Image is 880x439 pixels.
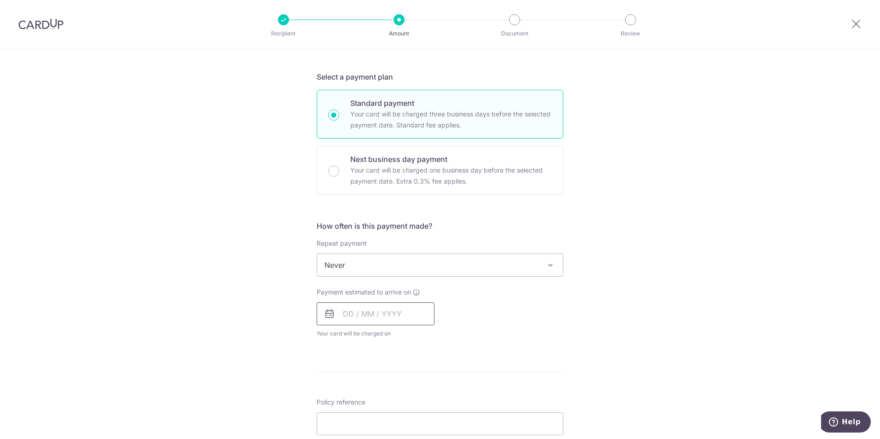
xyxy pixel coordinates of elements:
label: Repeat payment [317,239,367,248]
input: DD / MM / YYYY [317,302,434,325]
p: Recipient [249,29,318,38]
img: CardUp [18,18,64,29]
label: Policy reference [317,398,365,407]
span: Your card will be charged on [317,329,434,338]
p: Standard payment [350,98,552,109]
span: Never [317,254,563,276]
p: Review [596,29,665,38]
h5: Select a payment plan [317,71,563,82]
p: Your card will be charged one business day before the selected payment date. Extra 0.3% fee applies. [350,165,552,187]
p: Your card will be charged three business days before the selected payment date. Standard fee appl... [350,109,552,131]
p: Next business day payment [350,154,552,165]
p: Document [481,29,549,38]
p: Amount [365,29,433,38]
span: Payment estimated to arrive on [317,288,411,297]
h5: How often is this payment made? [317,220,563,231]
iframe: Opens a widget where you can find more information [821,411,871,434]
span: Never [317,254,563,277]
